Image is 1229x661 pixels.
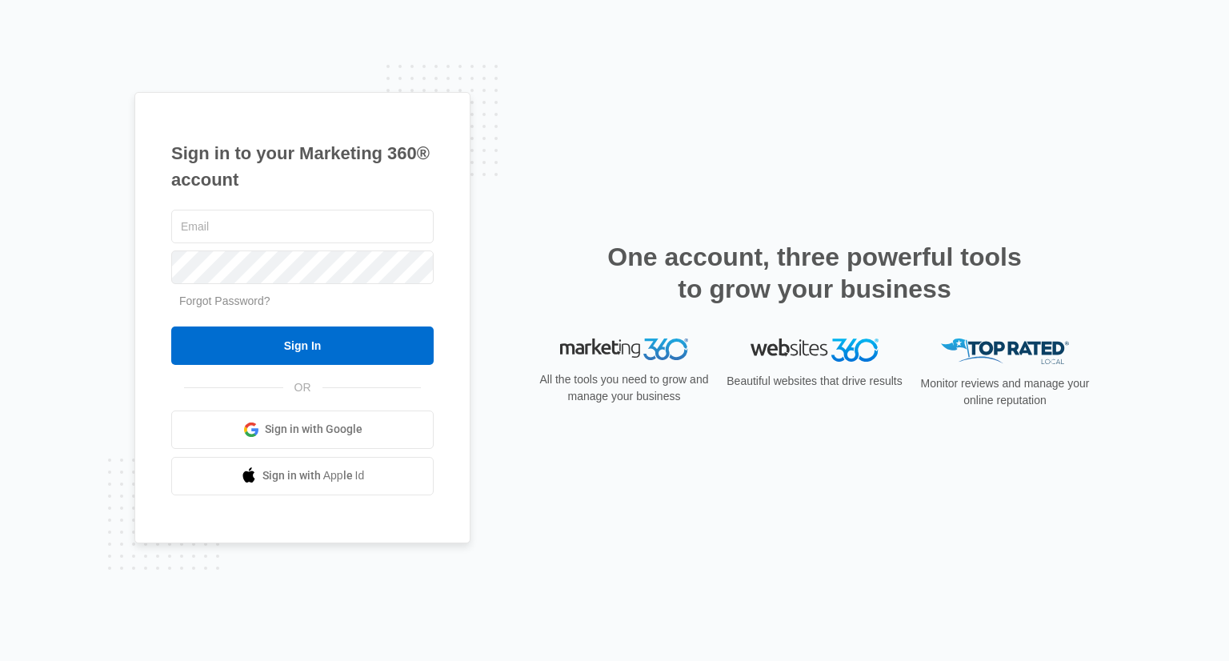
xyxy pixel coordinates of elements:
[171,411,434,449] a: Sign in with Google
[171,140,434,193] h1: Sign in to your Marketing 360® account
[725,373,904,390] p: Beautiful websites that drive results
[915,375,1095,409] p: Monitor reviews and manage your online reputation
[171,457,434,495] a: Sign in with Apple Id
[560,339,688,361] img: Marketing 360
[941,339,1069,365] img: Top Rated Local
[171,210,434,243] input: Email
[179,294,270,307] a: Forgot Password?
[171,326,434,365] input: Sign In
[751,339,879,362] img: Websites 360
[602,241,1027,305] h2: One account, three powerful tools to grow your business
[283,379,322,396] span: OR
[265,421,362,438] span: Sign in with Google
[262,467,365,484] span: Sign in with Apple Id
[534,371,714,405] p: All the tools you need to grow and manage your business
